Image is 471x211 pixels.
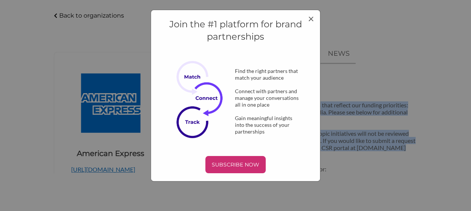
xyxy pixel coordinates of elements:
img: Subscribe Now Image [176,61,229,138]
a: SUBSCRIBE NOW [159,156,312,173]
p: SUBSCRIBE NOW [208,159,263,170]
span: × [308,12,314,25]
h4: Join the #1 platform for brand partnerships [159,18,312,43]
div: Find the right partners that match your audience [223,68,312,81]
button: Close modal [308,13,314,24]
div: Connect with partners and manage your conversations all in one place [223,88,312,108]
div: Gain meaningful insights into the success of your partnerships [223,115,312,135]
